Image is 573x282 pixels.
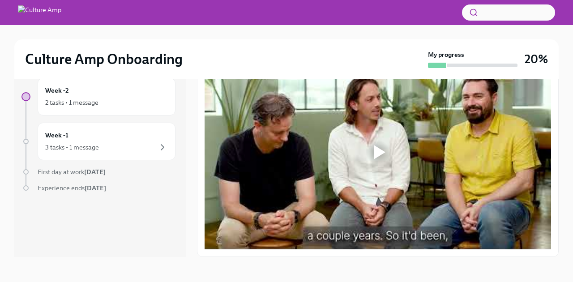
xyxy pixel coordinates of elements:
[21,78,175,115] a: Week -22 tasks • 1 message
[21,167,175,176] a: First day at work[DATE]
[38,168,106,176] span: First day at work
[45,98,98,107] div: 2 tasks • 1 message
[85,184,106,192] strong: [DATE]
[45,143,99,152] div: 3 tasks • 1 message
[45,130,68,140] h6: Week -1
[21,123,175,160] a: Week -13 tasks • 1 message
[428,50,464,59] strong: My progress
[84,168,106,176] strong: [DATE]
[525,51,548,67] h3: 20%
[18,5,61,20] img: Culture Amp
[25,50,183,68] h2: Culture Amp Onboarding
[38,184,106,192] span: Experience ends
[45,85,69,95] h6: Week -2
